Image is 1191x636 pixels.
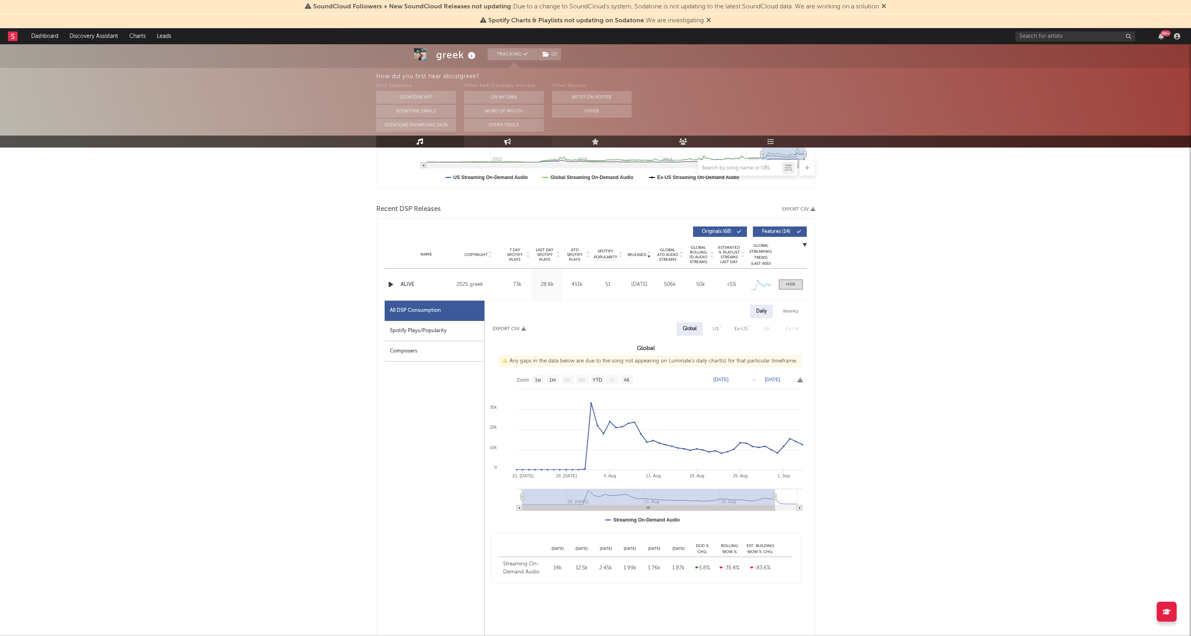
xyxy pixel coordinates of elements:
text: 28. [DATE] [556,473,577,478]
button: 99+ [1158,33,1164,39]
div: 99 + [1161,30,1171,36]
div: Est. Building WoW % Chg. [745,543,776,555]
text: US Streaming On-Demand Audio [453,175,528,180]
button: Export CSV [493,327,526,331]
text: 18. Aug [689,473,704,478]
div: [DATE] [569,546,594,552]
div: -83.6 % [747,564,774,572]
div: Daily [750,305,773,318]
div: 51 [594,281,622,289]
h3: Global [485,344,807,353]
div: DoD % Chg. [691,543,715,555]
div: Other A&R Discovery Methods [464,81,544,91]
text: → [751,377,756,382]
text: [DATE] [713,377,729,382]
button: Other Tools [464,119,544,132]
div: Global [683,324,697,334]
a: Charts [124,28,151,44]
div: 50k [687,281,714,289]
span: : We are investigating [488,18,704,24]
div: All DSP Consumption [385,301,484,321]
text: 11. Aug [646,473,660,478]
span: Last Day Spotify Plays [534,248,555,262]
div: Spotify Plays/Popularity [385,321,484,341]
div: US [713,324,719,334]
button: Originals(68) [693,226,747,237]
div: [DATE] [642,546,666,552]
div: [DATE] [618,546,642,552]
span: Global Rolling 7D Audio Streams [687,245,709,264]
a: Dashboard [26,28,64,44]
div: Streaming On-Demand Audio [503,560,543,576]
div: [DATE] [626,281,653,289]
div: 12.5k [571,564,592,572]
text: 20k [490,425,497,429]
text: 30k [490,405,497,410]
div: 28.6k [534,281,560,289]
text: 3m [564,377,571,383]
button: Other [552,105,632,118]
button: Artist on Roster [552,91,632,104]
span: ( 2 ) [537,48,561,60]
div: [DATE] [666,546,691,552]
button: Tracking [488,48,537,60]
div: Composers [385,341,484,362]
span: Released [628,252,646,257]
div: 451k [564,281,590,289]
div: Ex-US [735,324,747,334]
span: Copyright [464,252,488,257]
div: -35.4 % [717,564,743,572]
span: 7 Day Spotify Plays [504,248,525,262]
div: Global Streaming Trend (Last 60D) [749,243,773,267]
text: Global Streaming On-Demand Audio [550,175,633,180]
span: Dismiss [706,18,711,24]
text: Ex-US Streaming On-Demand Audio [657,175,739,180]
text: YTD [592,377,602,383]
text: 21. [DATE] [512,473,533,478]
div: 5.8 % [693,564,713,572]
text: 4. Aug [603,473,616,478]
text: 0 [494,465,496,470]
span: Spotify Charts & Playlists not updating on Sodatone [488,18,644,24]
button: Export CSV [782,207,815,212]
div: Any gaps in the data below are due to the song not appearing on Luminate's daily chart(s) for tha... [498,355,801,367]
text: 1. Sep [777,473,790,478]
div: <5% [718,281,745,289]
div: [DATE] [545,546,570,552]
input: Search for artists [1015,32,1135,41]
div: All DSP Consumption [390,306,441,315]
button: Features(14) [753,226,807,237]
input: Search by song name or URL [698,165,782,171]
button: On My Own [464,91,544,104]
text: Zoom [517,377,529,383]
a: Leads [151,28,177,44]
div: 1.76k [644,564,664,572]
span: SoundCloud Followers + New SoundCloud Releases not updating [313,4,511,10]
div: Rolling WoW % Chg. [715,543,745,555]
button: Sodatone Emails [376,105,456,118]
text: Streaming On-Demand Audio [613,517,680,523]
span: ATD Spotify Plays [564,248,585,262]
span: Recent DSP Releases [376,205,441,214]
text: 25. Aug [733,473,747,478]
span: Estimated % Playlist Streams Last Day [718,245,740,264]
span: Dismiss [881,4,886,10]
div: greek [436,48,478,61]
span: : Due to a change to SoundCloud's system, Sodatone is not updating to the latest SoundCloud data.... [313,4,879,10]
span: Global ATD Audio Streams [657,248,679,262]
a: Discovery Assistant [64,28,124,44]
div: 2.45k [596,564,616,572]
div: With Sodatone [376,81,456,91]
text: 1m [549,377,556,383]
div: 2025 greek [456,280,500,289]
div: Other Sources [552,81,632,91]
div: 506k [657,281,683,289]
text: 1y [609,377,614,383]
button: (2) [538,48,561,60]
div: 1.87k [668,564,689,572]
div: 1.99k [620,564,640,572]
div: 14k [547,564,568,572]
text: 10k [490,445,497,450]
span: Features ( 14 ) [758,229,795,234]
div: 73k [504,281,530,289]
